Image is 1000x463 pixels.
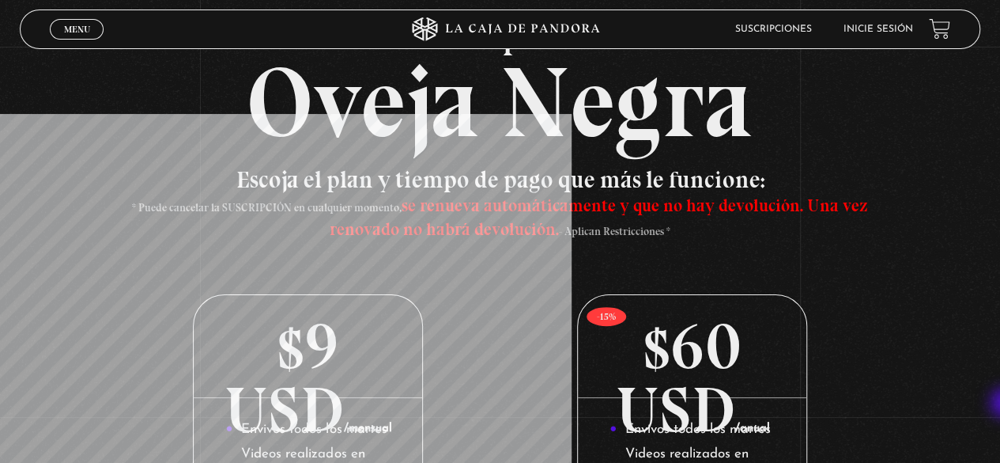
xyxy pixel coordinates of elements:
a: Inicie sesión [843,25,913,34]
span: Suscripción [20,21,979,53]
a: View your shopping cart [929,18,950,40]
span: * Puede cancelar la SUSCRIPCIÓN en cualquier momento, - Aplican Restricciones * [132,201,868,238]
span: Cerrar [58,37,96,48]
p: $60 USD [578,295,806,398]
span: Menu [64,25,90,34]
a: Suscripciones [735,25,812,34]
span: se renueva automáticamente y que no hay devolución. Una vez renovado no habrá devolución. [330,195,868,240]
h3: Escoja el plan y tiempo de pago que más le funcione: [116,168,885,239]
p: $9 USD [194,295,422,398]
h2: Oveja Negra [20,21,979,152]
